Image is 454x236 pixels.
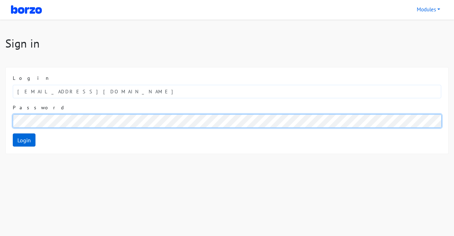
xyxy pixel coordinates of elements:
label: Login [13,75,52,82]
a: Modules [414,3,443,17]
h1: Sign in [5,37,449,50]
input: Enter login [13,85,441,98]
label: Password [13,104,65,111]
img: Borzo - Fast and flexible intra-city delivery for businesses and individuals [11,5,42,15]
a: Login [13,133,35,147]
